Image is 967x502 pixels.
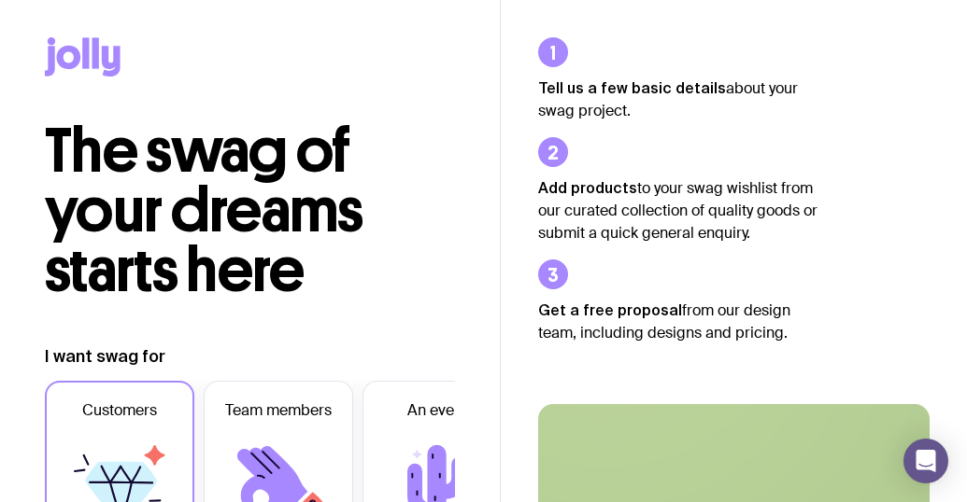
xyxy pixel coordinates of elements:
[538,77,818,122] p: about your swag project.
[538,176,818,244] p: to your swag wishlist from our curated collection of quality goods or submit a quick general enqu...
[538,179,637,196] strong: Add products
[225,399,332,422] span: Team members
[82,399,157,422] span: Customers
[45,345,165,368] label: I want swag for
[538,299,818,344] p: from our design team, including designs and pricing.
[538,79,726,96] strong: Tell us a few basic details
[538,301,682,318] strong: Get a free proposal
[407,399,467,422] span: An event
[903,439,948,483] div: Open Intercom Messenger
[45,114,363,307] span: The swag of your dreams starts here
